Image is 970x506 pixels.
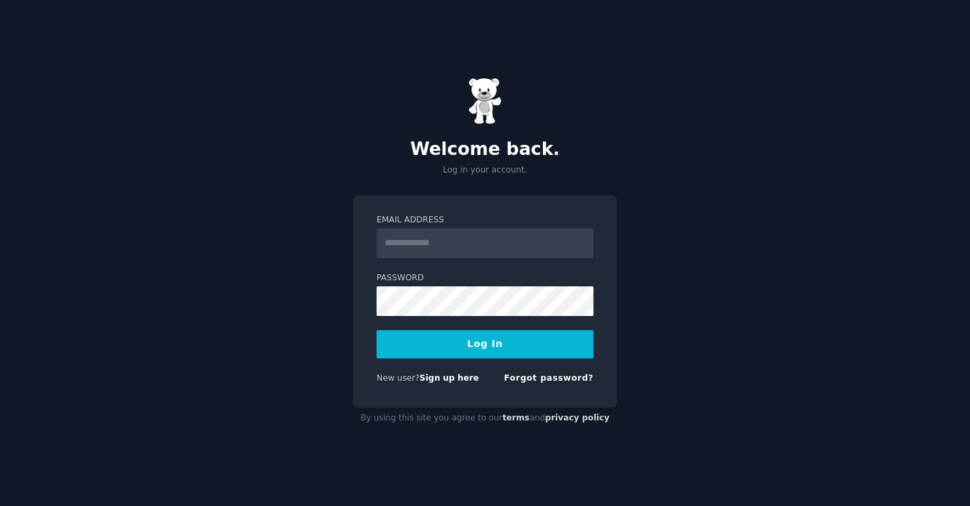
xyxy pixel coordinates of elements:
[353,139,617,160] h2: Welcome back.
[503,413,529,422] a: terms
[377,214,593,226] label: Email Address
[468,77,502,125] img: Gummy Bear
[545,413,610,422] a: privacy policy
[377,373,420,383] span: New user?
[377,330,593,358] button: Log In
[420,373,479,383] a: Sign up here
[353,164,617,177] p: Log in your account.
[377,272,593,284] label: Password
[504,373,593,383] a: Forgot password?
[353,408,617,429] div: By using this site you agree to our and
